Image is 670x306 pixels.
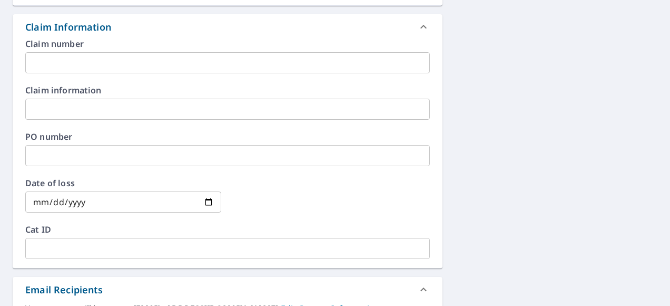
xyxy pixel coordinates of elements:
label: Cat ID [25,225,430,234]
div: Claim Information [25,20,111,34]
label: Claim number [25,40,430,48]
div: Email Recipients [25,283,103,297]
div: Claim Information [13,14,442,40]
label: Date of loss [25,179,221,187]
label: Claim information [25,86,430,94]
label: PO number [25,132,430,141]
div: Email Recipients [13,277,442,302]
